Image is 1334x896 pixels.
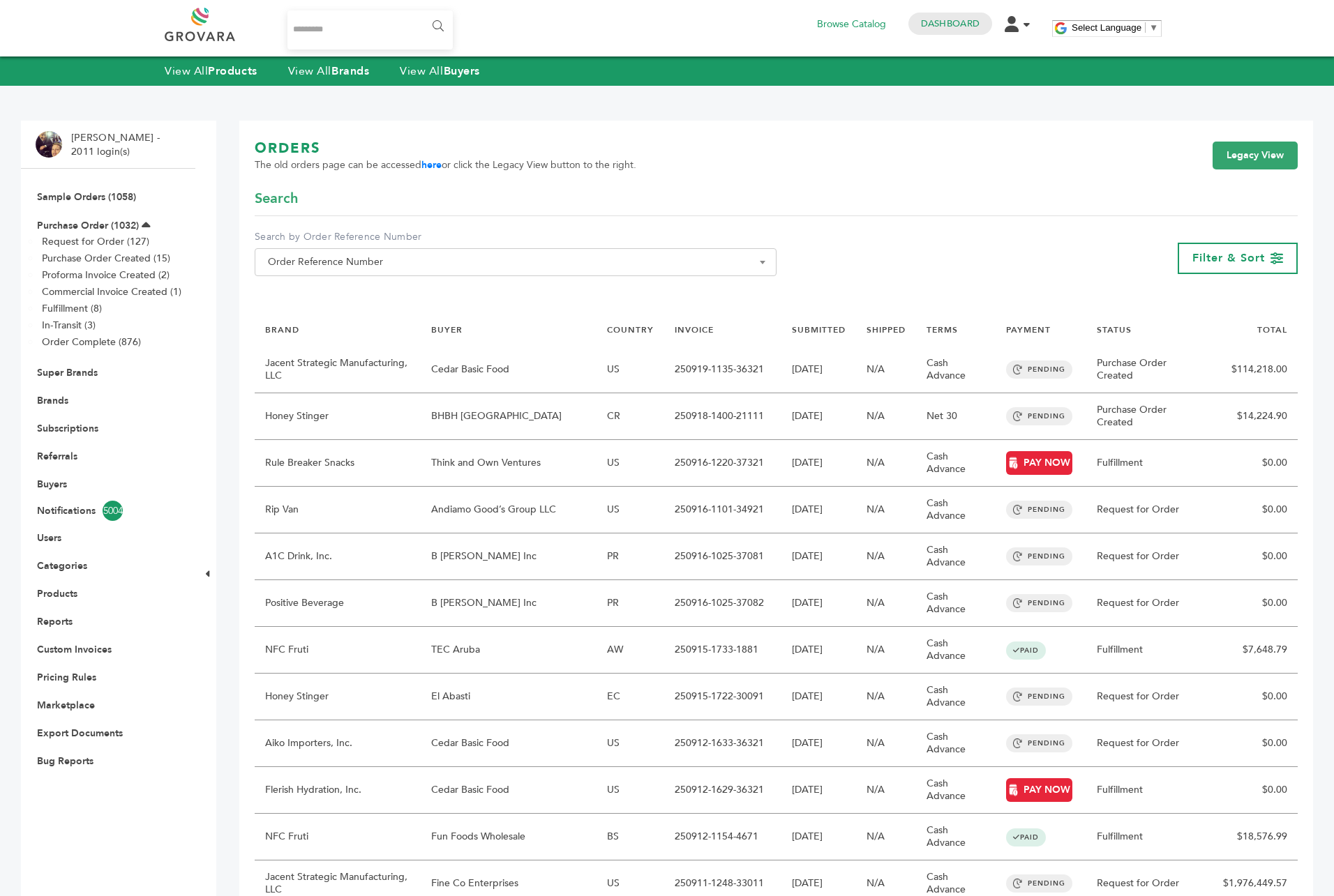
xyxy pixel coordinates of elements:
td: 250916-1101-34921 [664,487,781,533]
td: Rip Van [255,487,421,533]
td: [DATE] [781,767,856,814]
td: [DATE] [781,347,856,393]
td: US [597,347,664,393]
td: 250912-1154-4671 [664,814,781,860]
a: Marketplace [37,699,95,712]
td: B [PERSON_NAME] Inc [421,580,597,627]
a: Dashboard [921,17,980,30]
a: Proforma Invoice Created (2) [42,268,170,282]
a: COUNTRY [607,324,654,335]
td: $0.00 [1213,767,1298,814]
td: [DATE] [781,814,856,860]
td: Cedar Basic Food [421,720,597,767]
td: NFC Fruti [255,814,421,860]
a: Users [37,531,61,545]
td: A1C Drink, Inc. [255,533,421,580]
td: Fulfillment [1086,627,1213,674]
td: [DATE] [781,533,856,580]
label: Search by Order Reference Number [255,230,777,244]
td: Honey Stinger [255,674,421,720]
a: Sample Orders (1058) [37,190,136,204]
td: [DATE] [781,580,856,627]
a: Request for Order (127) [42,235,149,248]
td: N/A [856,440,916,487]
td: Positive Beverage [255,580,421,627]
td: N/A [856,674,916,720]
h1: ORDERS [255,139,636,158]
td: $18,576.99 [1213,814,1298,860]
td: 250916-1025-37081 [664,533,781,580]
input: Search... [287,10,453,50]
a: Super Brands [37,366,98,379]
a: PAY NOW [1006,778,1072,802]
a: Legacy View [1213,142,1298,169]
a: Subscriptions [37,422,98,435]
td: $0.00 [1213,440,1298,487]
td: 250916-1220-37321 [664,440,781,487]
a: Select Language​ [1072,22,1158,33]
td: Fulfillment [1086,440,1213,487]
span: Select Language [1072,22,1141,33]
td: Cash Advance [916,814,996,860]
td: $14,224.90 [1213,393,1298,440]
td: Jacent Strategic Manufacturing, LLC [255,347,421,393]
a: Notifications5004 [37,501,179,521]
a: Reports [37,615,73,628]
td: Cash Advance [916,580,996,627]
td: $0.00 [1213,720,1298,767]
td: Cash Advance [916,627,996,674]
strong: Brands [331,63,369,79]
td: [DATE] [781,627,856,674]
span: ​ [1145,22,1146,33]
a: Commercial Invoice Created (1) [42,285,181,298]
span: The old orders page can be accessed or click the Legacy View button to the right. [255,158,636,172]
td: N/A [856,487,916,533]
a: BUYER [431,324,463,335]
td: N/A [856,720,916,767]
td: NFC Fruti [255,627,421,674]
a: SHIPPED [867,324,906,335]
a: Brands [37,394,68,407]
td: [DATE] [781,393,856,440]
td: N/A [856,767,916,814]
td: N/A [856,347,916,393]
td: BS [597,814,664,860]
td: Purchase Order Created [1086,347,1213,393]
span: PENDING [1006,874,1072,893]
a: PAY NOW [1006,451,1072,475]
td: $0.00 [1213,487,1298,533]
a: Categories [37,559,87,572]
a: Products [37,587,77,600]
td: 250919-1135-36321 [664,347,781,393]
td: $0.00 [1213,533,1298,580]
td: Request for Order [1086,674,1213,720]
span: PAID [1006,828,1046,846]
td: $0.00 [1213,580,1298,627]
span: Order Reference Number [262,252,769,272]
td: Cash Advance [916,487,996,533]
td: N/A [856,580,916,627]
td: Andiamo Good’s Group LLC [421,487,597,533]
td: PR [597,580,664,627]
a: Bug Reports [37,754,93,768]
span: PENDING [1006,734,1072,752]
td: [DATE] [781,440,856,487]
a: Buyers [37,478,67,491]
td: Request for Order [1086,580,1213,627]
td: N/A [856,533,916,580]
a: View AllBrands [288,63,370,79]
a: Export Documents [37,727,123,740]
a: In-Transit (3) [42,319,96,332]
td: 250918-1400-21111 [664,393,781,440]
span: PENDING [1006,407,1072,425]
span: PENDING [1006,501,1072,519]
td: Cedar Basic Food [421,767,597,814]
td: Request for Order [1086,487,1213,533]
a: Custom Invoices [37,643,112,656]
span: PENDING [1006,594,1072,612]
a: View AllBuyers [400,63,480,79]
span: Search [255,189,298,208]
td: 250912-1633-36321 [664,720,781,767]
td: Purchase Order Created [1086,393,1213,440]
td: US [597,720,664,767]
